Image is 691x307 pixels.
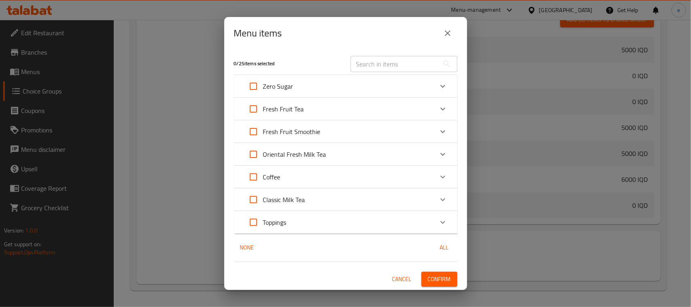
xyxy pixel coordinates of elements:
div: Expand [234,98,457,120]
input: Search in items [351,56,439,72]
p: Oriental Fresh Milk Tea [263,149,326,159]
span: None [237,243,257,253]
p: Toppings [263,217,287,227]
div: Expand [234,75,457,98]
button: Confirm [421,272,457,287]
p: Fresh Fruit Tea [263,104,304,114]
button: Cancel [389,272,415,287]
h5: 0 / 25 items selected [234,60,341,67]
div: Expand [234,166,457,188]
span: Cancel [392,274,412,284]
button: All [432,240,457,255]
span: Confirm [428,274,451,284]
div: Expand [234,120,457,143]
p: Coffee [263,172,281,182]
span: All [435,243,454,253]
h2: Menu items [234,27,282,40]
div: Expand [234,188,457,211]
p: Zero Sugar [263,81,293,91]
div: Expand [234,143,457,166]
button: close [438,23,457,43]
p: Classic Milk Tea [263,195,305,205]
button: None [234,240,260,255]
div: Expand [234,211,457,234]
p: Fresh Fruit Smoothie [263,127,321,136]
